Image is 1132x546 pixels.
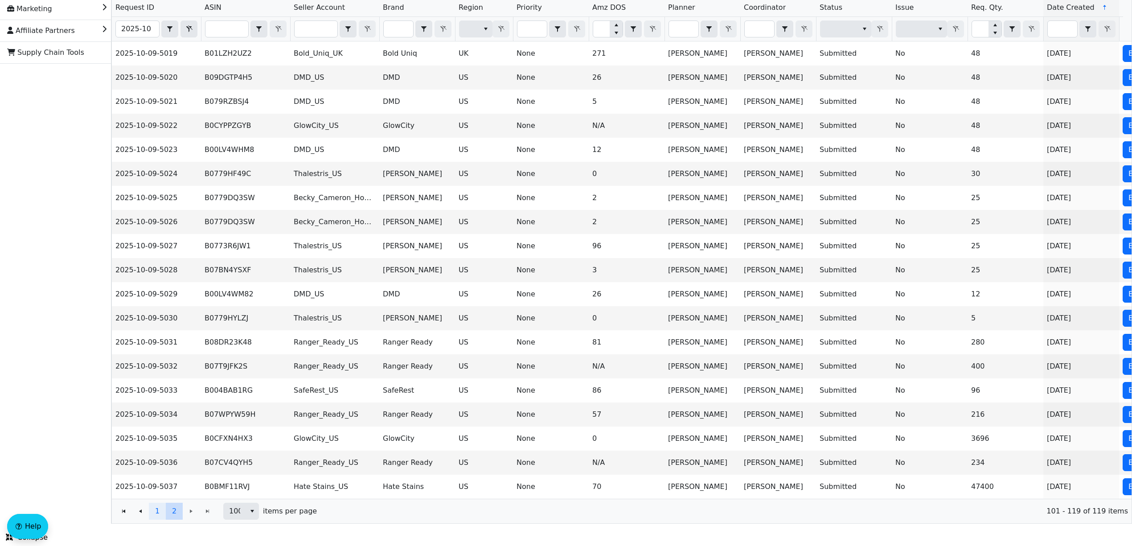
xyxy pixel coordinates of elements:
td: [DATE] [1043,41,1119,66]
button: select [625,21,641,37]
td: 2025-10-09-5022 [112,114,201,138]
td: 96 [968,378,1043,402]
td: 400 [968,354,1043,378]
td: [PERSON_NAME] [379,306,455,330]
td: B0773R6JW1 [201,234,290,258]
button: Go to the previous page [132,503,149,520]
td: Becky_Cameron_Home_US [290,186,379,210]
td: No [892,378,968,402]
td: 81 [589,330,664,354]
td: Submitted [816,258,892,282]
td: US [455,475,513,499]
td: [PERSON_NAME] [664,451,740,475]
td: Ranger_Ready_US [290,330,379,354]
td: None [513,402,589,427]
span: Filter [459,21,492,37]
td: 2025-10-09-5020 [112,66,201,90]
input: Filter [972,21,988,37]
td: B004BAB1RG [201,378,290,402]
td: DMD_US [290,282,379,306]
td: [PERSON_NAME] [379,162,455,186]
button: Increase value [610,21,623,29]
td: 48 [968,114,1043,138]
td: 25 [968,258,1043,282]
td: 2025-10-09-5032 [112,354,201,378]
td: [DATE] [1043,330,1119,354]
input: Filter [593,21,610,37]
td: Ranger Ready [379,402,455,427]
td: Ranger_Ready_US [290,402,379,427]
button: Go to the first page [115,503,132,520]
td: Submitted [816,66,892,90]
td: 25 [968,210,1043,234]
input: Filter [116,21,159,37]
td: [PERSON_NAME] [379,186,455,210]
td: 57 [589,402,664,427]
button: select [934,21,947,37]
td: B0779HF49C [201,162,290,186]
button: select [1004,21,1020,37]
td: Submitted [816,427,892,451]
td: 30 [968,162,1043,186]
td: No [892,354,968,378]
td: Thalestris_US [290,162,379,186]
td: Submitted [816,41,892,66]
td: None [513,210,589,234]
td: [PERSON_NAME] [740,138,816,162]
input: Filter [745,21,774,37]
td: US [455,378,513,402]
td: B09DGTP4H5 [201,66,290,90]
td: SafeRest [379,378,455,402]
td: Submitted [816,378,892,402]
span: Choose Operator [340,21,357,37]
td: None [513,186,589,210]
td: 2025-10-09-5025 [112,186,201,210]
td: 271 [589,41,664,66]
td: No [892,66,968,90]
td: None [513,354,589,378]
button: select [1080,21,1096,37]
td: [DATE] [1043,427,1119,451]
span: Supply Chain Tools [7,45,84,60]
button: select [479,21,492,37]
td: [PERSON_NAME] [664,41,740,66]
td: 2025-10-09-5023 [112,138,201,162]
td: DMD [379,90,455,114]
span: Choose Operator [549,21,566,37]
td: 216 [968,402,1043,427]
td: No [892,90,968,114]
td: No [892,234,968,258]
td: 48 [968,66,1043,90]
td: [PERSON_NAME] [740,114,816,138]
td: No [892,282,968,306]
td: None [513,330,589,354]
input: Filter [384,21,413,37]
td: 47400 [968,475,1043,499]
td: 280 [968,330,1043,354]
span: Choose Operator [415,21,432,37]
span: Choose Operator [1004,21,1021,37]
td: N/A [589,354,664,378]
td: [PERSON_NAME] [664,138,740,162]
td: [PERSON_NAME] [740,282,816,306]
td: 48 [968,41,1043,66]
td: 25 [968,186,1043,210]
button: Decrease value [988,29,1001,37]
td: US [455,306,513,330]
td: 48 [968,90,1043,114]
td: [PERSON_NAME] [664,354,740,378]
td: Hate Stains_US [290,475,379,499]
td: 2025-10-09-5021 [112,90,201,114]
button: Page 2 [166,503,183,520]
td: [PERSON_NAME] [664,258,740,282]
td: B0779HYLZJ [201,306,290,330]
td: [PERSON_NAME] [740,475,816,499]
span: Filter [820,21,871,37]
td: [PERSON_NAME] [664,330,740,354]
button: select [246,503,258,519]
td: [DATE] [1043,475,1119,499]
input: Filter [295,21,337,37]
span: Choose Operator [701,21,718,37]
td: [PERSON_NAME] [379,210,455,234]
input: Filter [1048,21,1077,37]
